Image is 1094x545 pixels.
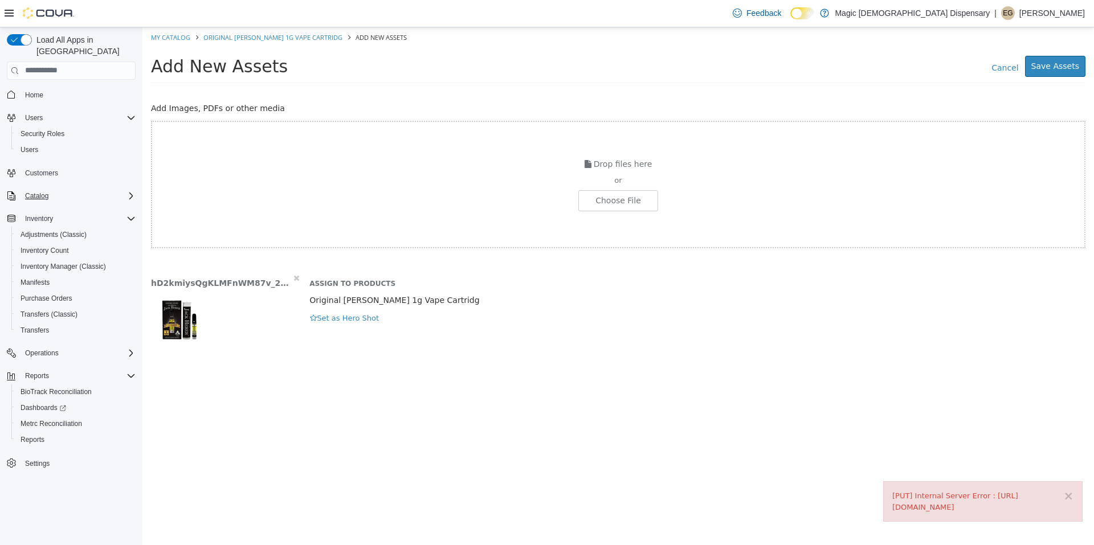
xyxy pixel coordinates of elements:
button: × [921,463,931,475]
span: Inventory Manager (Classic) [21,262,106,271]
span: Metrc Reconciliation [16,417,136,431]
span: Reports [25,371,49,380]
button: Inventory [21,212,58,226]
span: Users [25,113,43,122]
a: Inventory Count [16,244,74,257]
span: Add New Assets [9,29,145,49]
span: Reports [21,369,136,383]
button: Adjustments (Classic) [11,227,140,243]
button: Reports [21,369,54,383]
button: Inventory Count [11,243,140,259]
span: Customers [25,169,58,178]
span: Home [25,91,43,100]
a: Transfers (Classic) [16,308,82,321]
span: Reports [16,433,136,446]
span: Metrc Reconciliation [21,419,82,428]
button: Metrc Reconciliation [11,416,140,432]
p: [PERSON_NAME] [1019,6,1085,20]
button: Transfers [11,322,140,338]
span: Operations [25,349,59,358]
span: Inventory [21,212,136,226]
a: Users [16,143,43,157]
button: Operations [21,346,63,360]
button: Inventory Manager (Classic) [11,259,140,274]
button: Set as Hero Shot [167,285,237,297]
span: Settings [21,456,136,470]
button: Home [2,87,140,103]
a: Inventory Manager (Classic) [16,260,111,273]
input: Dark Mode [790,7,814,19]
a: Original [PERSON_NAME] 1g Vape Cartridg [61,6,200,14]
span: Users [21,145,38,154]
a: BioTrack Reconciliation [16,385,96,399]
button: Operations [2,345,140,361]
span: Home [21,88,136,102]
p: | [994,6,997,20]
span: Manifests [21,278,50,287]
button: Users [21,111,47,125]
span: Operations [21,346,136,360]
span: Manifests [16,276,136,289]
span: Reports [21,435,44,444]
button: Inventory [2,211,140,227]
span: Load All Apps in [GEOGRAPHIC_DATA] [32,34,136,57]
button: Manifests [11,274,140,290]
button: Purchase Orders [11,290,140,306]
span: Adjustments (Classic) [16,228,136,241]
span: Transfers (Classic) [16,308,136,321]
button: Security Roles [11,126,140,142]
span: hD2kmiysQgKLMFnWM87v_22106095_Jack_Herer_Vape_Cart_1g.jpg [9,251,150,261]
a: Security Roles [16,127,69,141]
span: Users [16,143,136,157]
button: Catalog [2,188,140,204]
span: Dark Mode [790,19,791,20]
span: Inventory Count [16,244,136,257]
a: Adjustments (Classic) [16,228,91,241]
a: Cancel [843,30,882,47]
a: Feedback [728,2,786,24]
span: Transfers (Classic) [21,310,77,319]
h6: Assign to Products [167,252,943,261]
span: Transfers [21,326,49,335]
p: Add Images, PDFs or other media [9,75,943,87]
span: Inventory Count [21,246,69,255]
span: Feedback [746,7,781,19]
span: Inventory [25,214,53,223]
div: [PUT] Internal Server Error : [URL][DOMAIN_NAME] [750,463,931,485]
a: Settings [21,457,54,470]
button: Reports [11,432,140,448]
span: BioTrack Reconciliation [16,385,136,399]
span: Security Roles [16,127,136,141]
button: Save Assets [883,28,943,50]
span: Settings [25,459,50,468]
button: Users [2,110,140,126]
button: Transfers (Classic) [11,306,140,322]
div: Eduardo Gonzalez [1001,6,1015,20]
button: Settings [2,454,140,471]
span: Inventory Manager (Classic) [16,260,136,273]
span: Purchase Orders [21,294,72,303]
div: or [10,147,942,159]
img: hD2kmiysQgKLMFnWM87v_22106095_Jack_Herer_Vape_Cart_1g.jpg [9,264,66,321]
a: Transfers [16,323,54,337]
span: Customers [21,166,136,180]
a: Manifests [16,276,54,289]
span: BioTrack Reconciliation [21,387,92,396]
a: Dashboards [11,400,140,416]
button: Customers [2,165,140,181]
span: EG [1003,6,1013,20]
span: Dashboards [21,403,66,412]
button: Catalog [21,189,53,203]
a: Customers [21,166,63,180]
span: Add New Assets [213,6,264,14]
span: Catalog [25,191,48,200]
a: Metrc Reconciliation [16,417,87,431]
button: BioTrack Reconciliation [11,384,140,400]
button: Reports [2,368,140,384]
nav: Complex example [7,82,136,501]
span: Adjustments (Classic) [21,230,87,239]
div: Choose File [436,163,516,184]
span: Transfers [16,323,136,337]
a: Dashboards [16,401,71,415]
button: Users [11,142,140,158]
